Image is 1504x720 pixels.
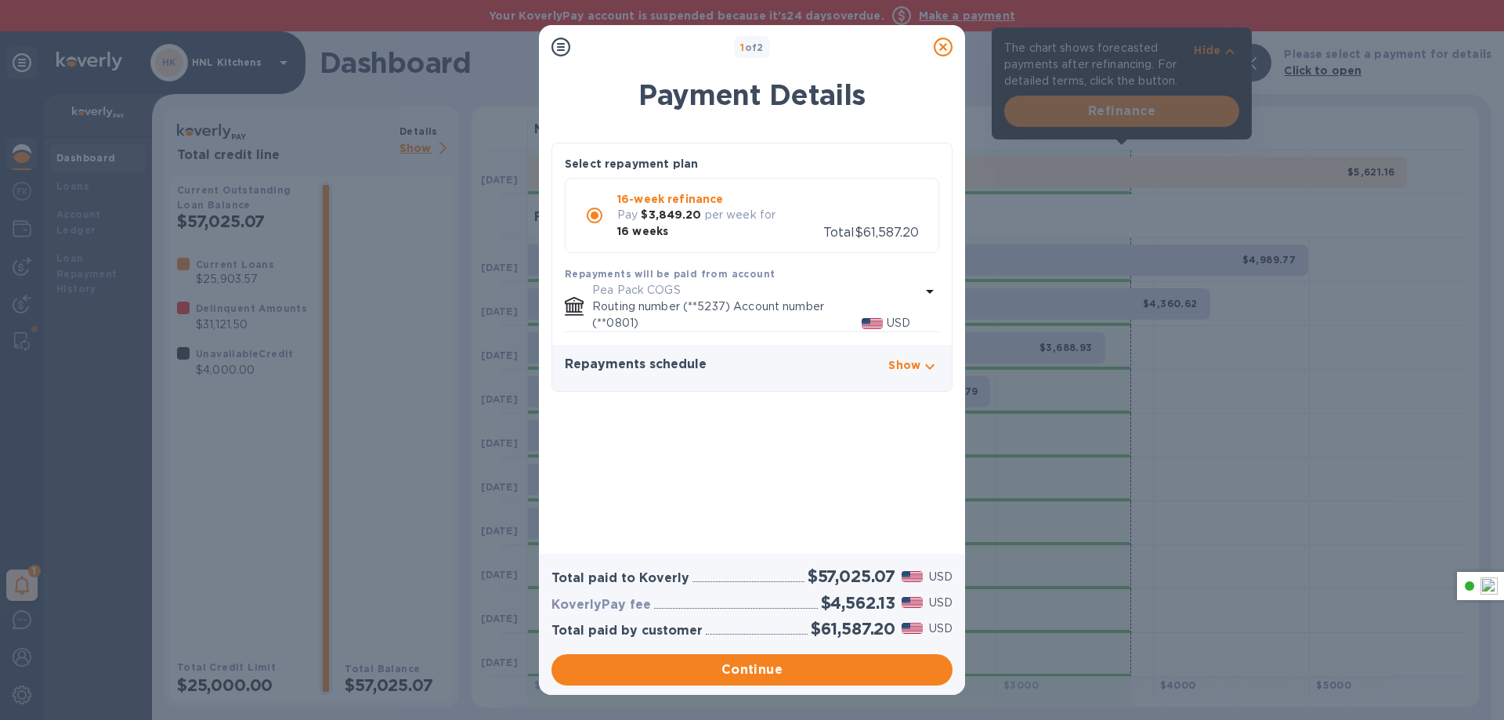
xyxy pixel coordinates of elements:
[565,357,707,372] h3: Repayments schedule
[565,268,775,280] b: Repayments will be paid from account
[888,357,920,373] p: Show
[862,318,883,329] img: USD
[823,225,919,240] span: Total $61,587.20
[888,357,939,378] button: Show
[811,619,895,639] h2: $61,587.20
[592,298,862,331] p: Routing number (**5237) Account number (**0801)
[887,315,910,331] p: USD
[705,207,776,223] p: per week for
[902,623,923,634] img: USD
[821,593,895,613] h2: $4,562.13
[617,225,668,237] b: 16 weeks
[551,624,703,639] h3: Total paid by customer
[551,598,651,613] h3: KoverlyPay fee
[929,569,953,585] p: USD
[565,156,698,172] p: Select repayment plan
[902,597,923,608] img: USD
[902,571,923,582] img: USD
[617,191,823,207] p: 16-week refinance
[740,42,764,53] b: of 2
[551,654,953,686] button: Continue
[740,42,744,53] span: 1
[929,621,953,637] p: USD
[808,566,895,586] h2: $57,025.07
[929,595,953,611] p: USD
[617,207,638,223] p: Pay
[551,571,689,586] h3: Total paid to Koverly
[641,208,701,221] b: $3,849.20
[564,660,940,679] span: Continue
[592,282,920,298] p: Pea Pack COGS
[551,78,953,111] h1: Payment Details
